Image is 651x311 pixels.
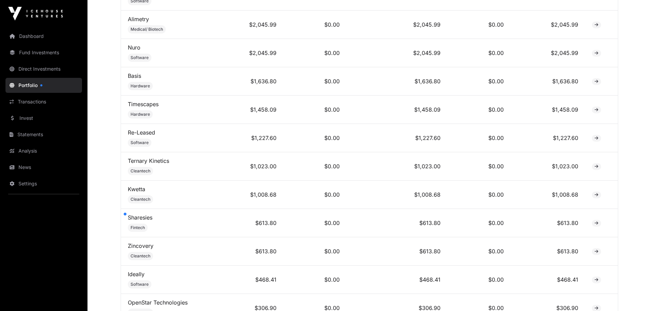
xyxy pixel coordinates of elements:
[283,124,347,152] td: $0.00
[225,96,283,124] td: $1,458.09
[511,39,585,67] td: $2,045.99
[5,160,82,175] a: News
[131,282,149,287] span: Software
[511,209,585,237] td: $613.80
[131,55,149,60] span: Software
[5,111,82,126] a: Invest
[283,39,347,67] td: $0.00
[511,124,585,152] td: $1,227.60
[128,299,188,306] a: OpenStar Technologies
[347,96,447,124] td: $1,458.09
[5,127,82,142] a: Statements
[5,61,82,76] a: Direct Investments
[5,78,82,93] a: Portfolio
[347,181,447,209] td: $1,008.68
[447,11,511,39] td: $0.00
[128,129,155,136] a: Re-Leased
[283,152,347,181] td: $0.00
[128,186,145,193] a: Kwetta
[225,266,283,294] td: $468.41
[128,271,145,278] a: Ideally
[5,94,82,109] a: Transactions
[511,266,585,294] td: $468.41
[347,152,447,181] td: $1,023.00
[131,27,163,32] span: Medical/ Biotech
[347,11,447,39] td: $2,045.99
[283,209,347,237] td: $0.00
[283,67,347,96] td: $0.00
[283,11,347,39] td: $0.00
[128,101,159,108] a: Timescapes
[128,157,169,164] a: Ternary Kinetics
[8,7,63,20] img: Icehouse Ventures Logo
[511,237,585,266] td: $613.80
[347,266,447,294] td: $468.41
[447,209,511,237] td: $0.00
[347,209,447,237] td: $613.80
[447,124,511,152] td: $0.00
[5,45,82,60] a: Fund Investments
[511,152,585,181] td: $1,023.00
[225,39,283,67] td: $2,045.99
[225,67,283,96] td: $1,636.80
[225,237,283,266] td: $613.80
[131,112,150,117] span: Hardware
[511,11,585,39] td: $2,045.99
[131,140,149,145] span: Software
[128,242,153,249] a: Zincovery
[5,29,82,44] a: Dashboard
[131,253,150,259] span: Cleantech
[511,181,585,209] td: $1,008.68
[447,67,511,96] td: $0.00
[131,83,150,89] span: Hardware
[511,96,585,124] td: $1,458.09
[347,124,447,152] td: $1,227.60
[5,143,82,158] a: Analysis
[128,214,152,221] a: Sharesies
[447,266,511,294] td: $0.00
[347,39,447,67] td: $2,045.99
[447,96,511,124] td: $0.00
[225,209,283,237] td: $613.80
[283,266,347,294] td: $0.00
[447,181,511,209] td: $0.00
[283,237,347,266] td: $0.00
[511,67,585,96] td: $1,636.80
[225,124,283,152] td: $1,227.60
[447,39,511,67] td: $0.00
[225,11,283,39] td: $2,045.99
[5,176,82,191] a: Settings
[347,67,447,96] td: $1,636.80
[283,181,347,209] td: $0.00
[131,197,150,202] span: Cleantech
[128,16,149,23] a: Alimetry
[617,278,651,311] iframe: Chat Widget
[225,181,283,209] td: $1,008.68
[447,152,511,181] td: $0.00
[128,44,140,51] a: Nuro
[131,168,150,174] span: Cleantech
[283,96,347,124] td: $0.00
[225,152,283,181] td: $1,023.00
[447,237,511,266] td: $0.00
[347,237,447,266] td: $613.80
[128,72,141,79] a: Basis
[131,225,145,230] span: Fintech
